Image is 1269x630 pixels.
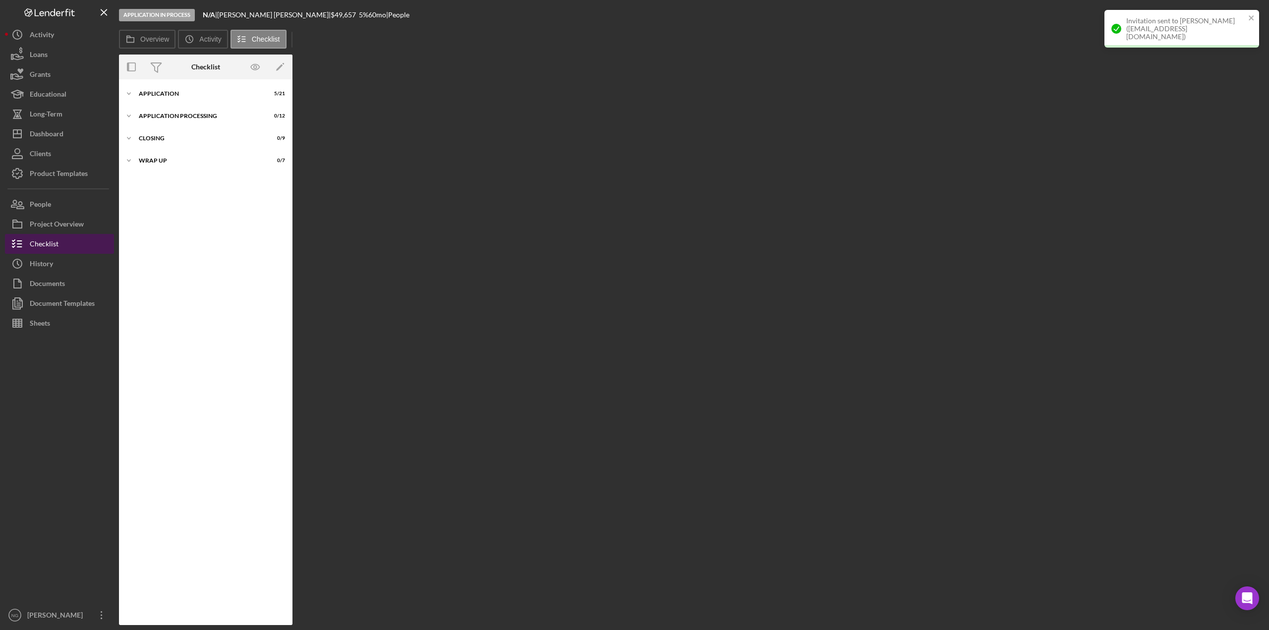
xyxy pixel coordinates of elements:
div: Invitation sent to [PERSON_NAME] ([EMAIL_ADDRESS][DOMAIN_NAME]) [1126,17,1245,41]
button: Product Templates [5,164,114,183]
div: Open Intercom Messenger [1235,586,1259,610]
div: 5 % [359,11,368,19]
div: Long-Term [30,104,62,126]
text: NG [11,613,18,618]
div: 5 / 21 [267,91,285,97]
label: Activity [199,35,221,43]
button: Activity [178,30,228,49]
div: Checklist [30,234,58,256]
button: Long-Term [5,104,114,124]
div: Checklist [191,63,220,71]
button: People [5,194,114,214]
button: History [5,254,114,274]
button: Documents [5,274,114,293]
div: Closing [139,135,260,141]
div: Educational [30,84,66,107]
label: Overview [140,35,169,43]
span: $49,657 [331,10,356,19]
button: Overview [119,30,175,49]
button: Checklist [231,30,287,49]
div: Dashboard [30,124,63,146]
button: Clients [5,144,114,164]
div: Sheets [30,313,50,336]
div: Application Processing [139,113,260,119]
button: Educational [5,84,114,104]
button: Project Overview [5,214,114,234]
div: 0 / 7 [267,158,285,164]
div: Document Templates [30,293,95,316]
div: Project Overview [30,214,84,236]
div: Application [139,91,260,97]
button: close [1248,14,1255,23]
div: Documents [30,274,65,296]
button: Checklist [5,234,114,254]
div: People [30,194,51,217]
button: Document Templates [5,293,114,313]
div: | People [386,11,409,19]
button: Grants [5,64,114,84]
div: | [203,11,217,19]
div: [PERSON_NAME] [PERSON_NAME] | [217,11,331,19]
div: History [30,254,53,276]
button: Loans [5,45,114,64]
div: [PERSON_NAME] [25,605,89,628]
div: Loans [30,45,48,67]
button: Sheets [5,313,114,333]
div: Wrap up [139,158,260,164]
div: 60 mo [368,11,386,19]
label: Checklist [252,35,280,43]
div: 0 / 12 [267,113,285,119]
button: NG[PERSON_NAME] [5,605,114,625]
button: Dashboard [5,124,114,144]
div: Application In Process [119,9,195,21]
button: Activity [5,25,114,45]
div: Activity [30,25,54,47]
b: N/A [203,10,215,19]
div: Grants [30,64,51,87]
div: 0 / 9 [267,135,285,141]
div: Clients [30,144,51,166]
div: Product Templates [30,164,88,186]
